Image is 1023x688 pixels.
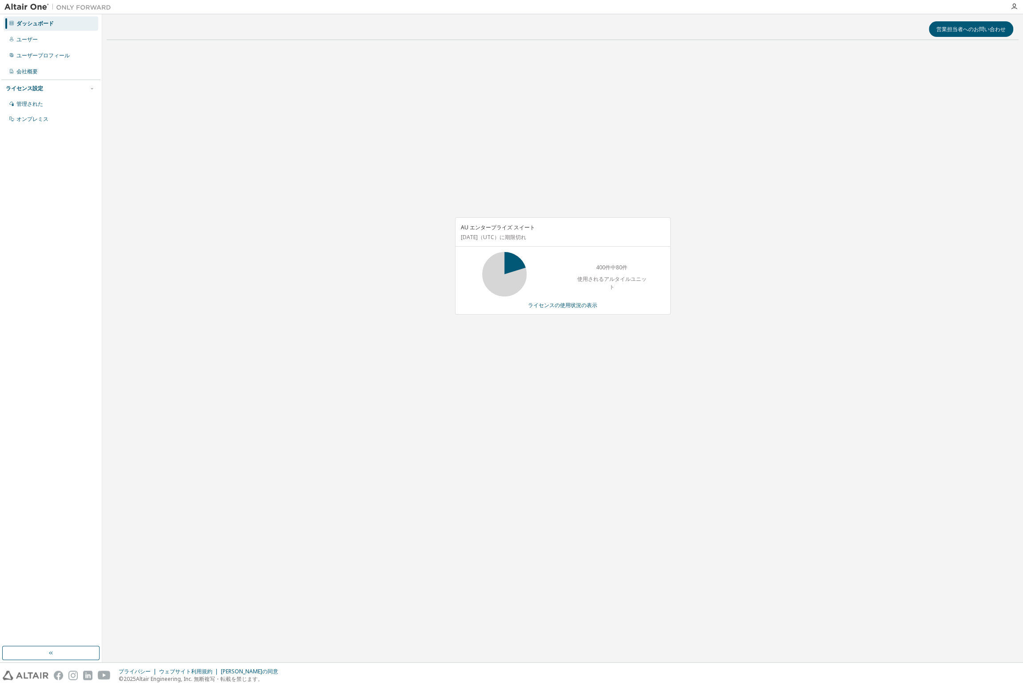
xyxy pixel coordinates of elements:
[221,668,278,675] font: [PERSON_NAME]の同意
[68,671,78,680] img: instagram.svg
[124,675,136,683] font: 2025
[119,675,124,683] font: ©
[16,115,48,123] font: オンプレミス
[936,25,1006,33] font: 営業担当者へのお問い合わせ
[4,3,116,12] img: アルタイルワン
[16,52,70,59] font: ユーザープロフィール
[577,275,647,290] font: 使用されるアルタイルユニット
[596,264,627,271] font: 400件中80件
[16,36,38,43] font: ユーザー
[119,668,151,675] font: プライバシー
[54,671,63,680] img: facebook.svg
[83,671,92,680] img: linkedin.svg
[16,20,54,27] font: ダッシュボード
[478,233,500,241] font: （UTC）
[159,668,212,675] font: ウェブサイト利用規約
[929,21,1013,37] button: 営業担当者へのお問い合わせ
[528,301,597,309] font: ライセンスの使用状況の表示
[461,224,535,231] font: AU エンタープライズ スイート
[16,68,38,75] font: 会社概要
[136,675,263,683] font: Altair Engineering, Inc. 無断複写・転載を禁じます。
[98,671,111,680] img: youtube.svg
[6,84,43,92] font: ライセンス設定
[16,100,43,108] font: 管理された
[500,233,526,241] font: に期限切れ
[461,233,478,241] font: [DATE]
[3,671,48,680] img: altair_logo.svg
